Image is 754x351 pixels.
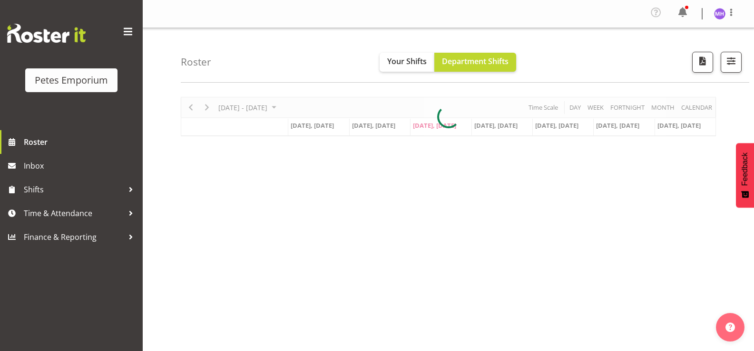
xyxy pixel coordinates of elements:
img: mackenzie-halford4471.jpg [714,8,725,19]
span: Feedback [741,152,749,186]
span: Department Shifts [442,56,509,66]
button: Feedback - Show survey [736,143,754,208]
h4: Roster [181,57,211,67]
span: Time & Attendance [24,206,124,220]
img: Rosterit website logo [7,24,86,43]
button: Your Shifts [380,53,434,72]
span: Shifts [24,182,124,197]
span: Inbox [24,159,138,173]
div: Petes Emporium [35,73,108,87]
span: Roster [24,135,138,149]
button: Filter Shifts [721,52,742,73]
span: Your Shifts [387,56,427,66]
button: Department Shifts [434,53,516,72]
button: Download a PDF of the roster according to the set date range. [692,52,713,73]
img: help-xxl-2.png [725,323,735,332]
span: Finance & Reporting [24,230,124,244]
